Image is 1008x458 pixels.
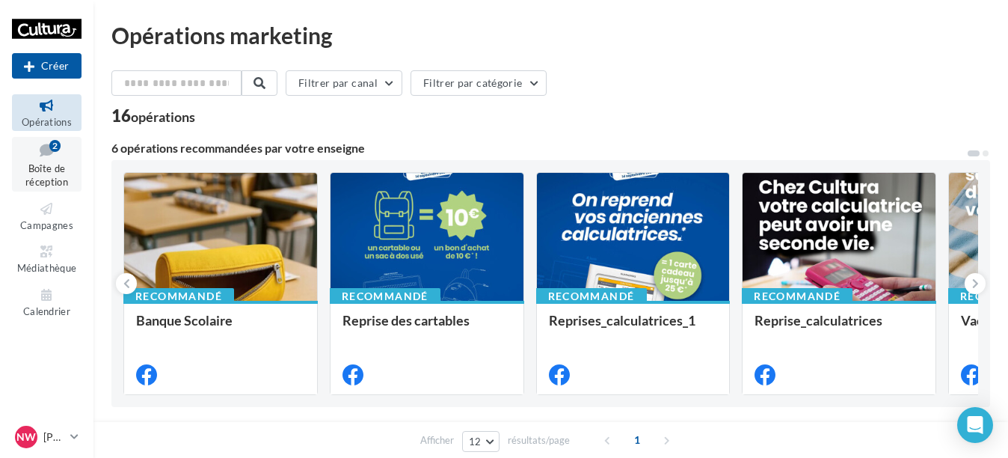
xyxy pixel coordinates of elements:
[12,94,82,131] a: Opérations
[12,240,82,277] a: Médiathèque
[12,53,82,79] div: Nouvelle campagne
[625,428,649,452] span: 1
[12,137,82,192] a: Boîte de réception2
[25,162,68,189] span: Boîte de réception
[12,198,82,234] a: Campagnes
[20,219,73,231] span: Campagnes
[469,436,482,448] span: 12
[462,431,500,452] button: 12
[536,288,647,305] div: Recommandé
[411,70,547,96] button: Filtrer par catégorie
[549,313,718,343] div: Reprises_calculatrices_1
[420,433,454,448] span: Afficher
[342,313,511,343] div: Reprise des cartables
[111,24,990,46] div: Opérations marketing
[330,288,440,305] div: Recommandé
[286,70,402,96] button: Filtrer par canal
[508,433,570,448] span: résultats/page
[16,430,36,445] span: NW
[43,430,64,445] p: [PERSON_NAME]
[957,407,993,443] div: Open Intercom Messenger
[12,423,82,451] a: NW [PERSON_NAME]
[742,288,852,305] div: Recommandé
[111,108,195,124] div: 16
[22,116,72,128] span: Opérations
[23,305,70,317] span: Calendrier
[123,288,234,305] div: Recommandé
[17,262,77,274] span: Médiathèque
[49,140,61,152] div: 2
[12,284,82,320] a: Calendrier
[111,142,966,154] div: 6 opérations recommandées par votre enseigne
[131,110,195,123] div: opérations
[12,53,82,79] button: Créer
[755,313,924,343] div: Reprise_calculatrices
[136,313,305,343] div: Banque Scolaire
